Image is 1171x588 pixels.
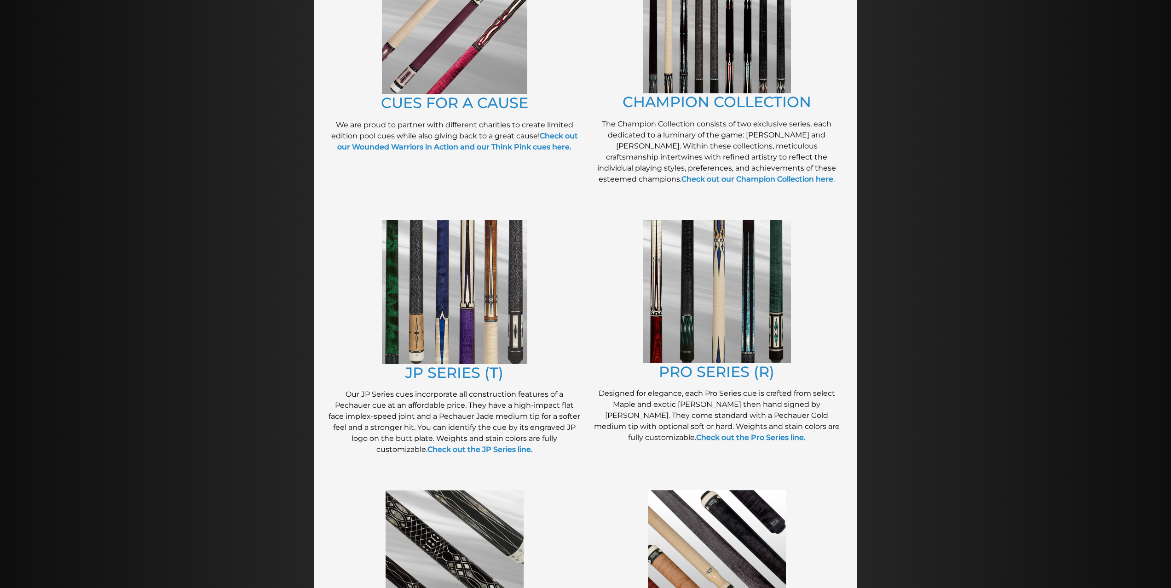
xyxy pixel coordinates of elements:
a: CUES FOR A CAUSE [381,94,528,112]
a: JP SERIES (T) [405,364,503,382]
p: Our JP Series cues incorporate all construction features of a Pechauer cue at an affordable price... [328,389,581,455]
a: Check out the JP Series line. [427,445,533,454]
a: Check out our Wounded Warriors in Action and our Think Pink cues here. [337,131,578,151]
p: The Champion Collection consists of two exclusive series, each dedicated to a luminary of the gam... [590,119,843,185]
a: Check out our Champion Collection here [681,175,833,183]
a: CHAMPION COLLECTION [623,93,811,111]
a: PRO SERIES (R) [659,363,774,381]
a: Check out the Pro Series line. [696,433,806,442]
p: We are proud to partner with different charities to create limited edition pool cues while also g... [328,120,581,153]
p: Designed for elegance, each Pro Series cue is crafted from select Maple and exotic [PERSON_NAME] ... [590,388,843,443]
